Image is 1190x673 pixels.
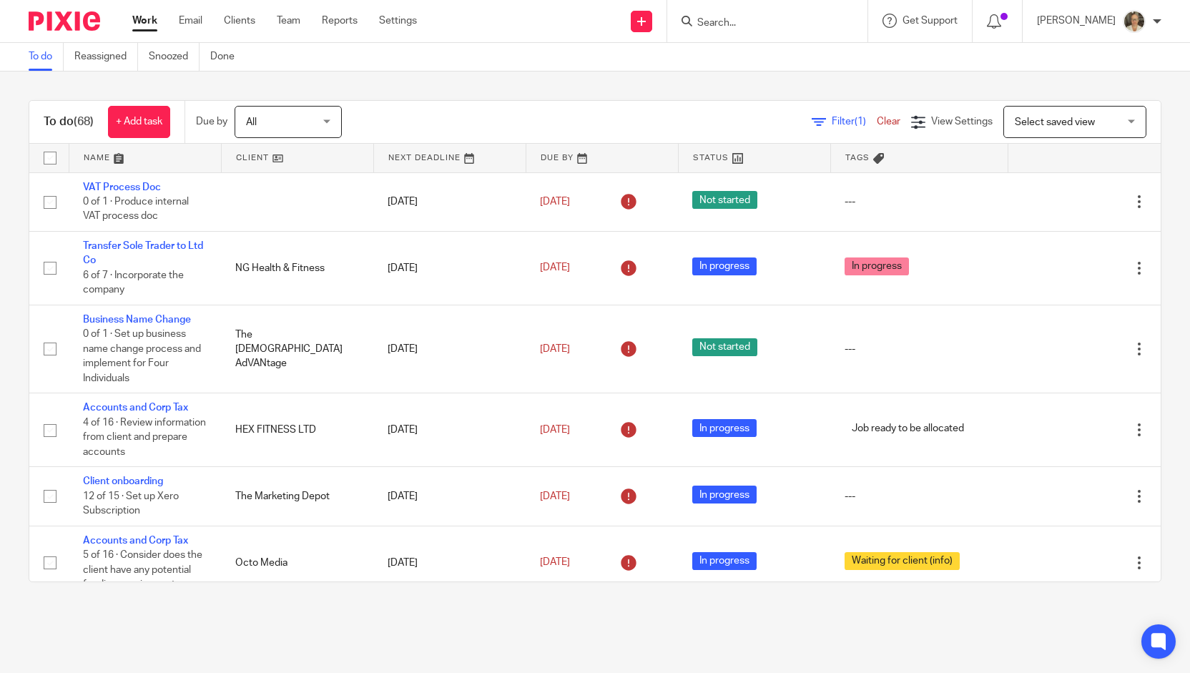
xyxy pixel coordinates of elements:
a: Client onboarding [83,476,163,486]
span: In progress [845,257,909,275]
span: [DATE] [540,197,570,207]
span: In progress [692,257,757,275]
td: [DATE] [373,526,526,599]
td: NG Health & Fitness [221,231,373,305]
span: [DATE] [540,344,570,354]
span: (68) [74,116,94,127]
td: [DATE] [373,305,526,393]
a: Clear [877,117,900,127]
span: [DATE] [540,558,570,568]
a: + Add task [108,106,170,138]
span: 0 of 1 · Set up business name change process and implement for Four Individuals [83,329,201,383]
span: Job ready to be allocated [845,419,971,437]
span: Filter [832,117,877,127]
span: (1) [855,117,866,127]
p: Due by [196,114,227,129]
span: 12 of 15 · Set up Xero Subscription [83,491,179,516]
td: [DATE] [373,172,526,231]
div: --- [845,489,994,503]
a: Clients [224,14,255,28]
span: [DATE] [540,491,570,501]
span: 6 of 7 · Incorporate the company [83,270,184,295]
a: Snoozed [149,43,200,71]
a: Reports [322,14,358,28]
td: The [DEMOGRAPHIC_DATA] AdVANtage [221,305,373,393]
span: 0 of 1 · Produce internal VAT process doc [83,197,189,222]
a: Accounts and Corp Tax [83,403,188,413]
span: Not started [692,338,757,356]
td: Octo Media [221,526,373,599]
input: Search [696,17,825,30]
span: View Settings [931,117,993,127]
span: [DATE] [540,425,570,435]
span: [DATE] [540,263,570,273]
a: To do [29,43,64,71]
span: All [246,117,257,127]
span: 4 of 16 · Review information from client and prepare accounts [83,418,206,457]
span: In progress [692,419,757,437]
span: Select saved view [1015,117,1095,127]
td: The Marketing Depot [221,467,373,526]
span: 5 of 16 · Consider does the client have any potential funding requirements [83,550,202,589]
td: [DATE] [373,231,526,305]
div: --- [845,195,994,209]
a: Work [132,14,157,28]
td: [DATE] [373,467,526,526]
img: Pixie [29,11,100,31]
span: In progress [692,552,757,570]
span: Get Support [903,16,958,26]
a: Transfer Sole Trader to Ltd Co [83,241,203,265]
span: In progress [692,486,757,503]
a: VAT Process Doc [83,182,161,192]
img: Pete%20with%20glasses.jpg [1123,10,1146,33]
div: --- [845,342,994,356]
p: [PERSON_NAME] [1037,14,1116,28]
td: [DATE] [373,393,526,467]
a: Business Name Change [83,315,191,325]
a: Email [179,14,202,28]
td: HEX FITNESS LTD [221,393,373,467]
a: Reassigned [74,43,138,71]
h1: To do [44,114,94,129]
a: Settings [379,14,417,28]
span: Tags [845,154,870,162]
a: Accounts and Corp Tax [83,536,188,546]
span: Waiting for client (info) [845,552,960,570]
span: Not started [692,191,757,209]
a: Done [210,43,245,71]
a: Team [277,14,300,28]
